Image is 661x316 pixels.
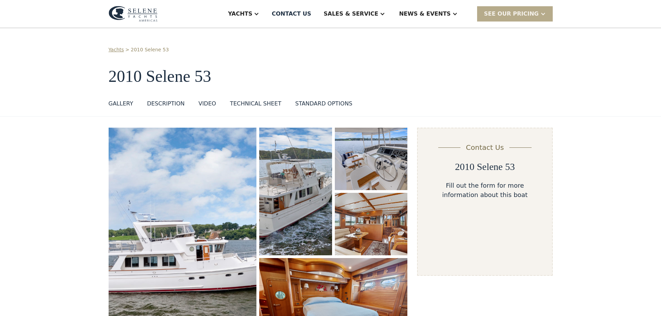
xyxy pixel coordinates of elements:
h1: 2010 Selene 53 [109,67,553,86]
div: GALLERY [109,100,133,108]
a: Yachts [109,46,124,53]
div: Fill out the form for more information about this boat [429,181,541,199]
div: Sales & Service [324,10,378,18]
div: Contact US [272,10,311,18]
form: Email Form [417,128,552,276]
a: open lightbox [335,128,408,190]
a: TECHNICAL SHEET [230,100,281,111]
h2: 2010 Selene 53 [455,161,515,173]
div: DESCRIPTION [147,100,185,108]
a: VIDEO [198,100,216,111]
a: open lightbox [259,128,332,255]
iframe: Form 1 [429,209,541,261]
div: VIDEO [198,100,216,108]
a: STANDARD OPTIONS [295,100,353,111]
div: News & EVENTS [399,10,451,18]
img: logo [109,6,158,22]
a: GALLERY [109,100,133,111]
div: SEE Our Pricing [484,10,539,18]
a: 2010 Selene 53 [131,46,169,53]
a: open lightbox [335,193,408,255]
div: Contact Us [466,142,504,153]
div: SEE Our Pricing [477,6,553,21]
a: DESCRIPTION [147,100,185,111]
div: STANDARD OPTIONS [295,100,353,108]
div: Yachts [228,10,252,18]
div: TECHNICAL SHEET [230,100,281,108]
div: > [125,46,129,53]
